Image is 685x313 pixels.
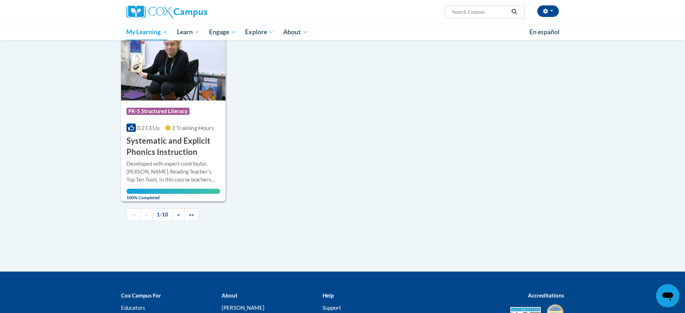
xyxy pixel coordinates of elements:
[121,292,161,299] b: Cox Campus For
[126,5,207,18] img: Cox Campus
[528,292,564,299] b: Accreditations
[279,24,312,40] a: About
[529,28,560,36] span: En español
[145,211,148,218] span: «
[121,27,226,100] img: Course Logo
[189,211,194,218] span: »»
[177,211,180,218] span: »
[126,28,168,36] span: My Learning
[126,189,221,200] span: 100% Completed
[204,24,241,40] a: Engage
[172,24,204,40] a: Learn
[126,160,221,184] div: Developed with expert contributor, [PERSON_NAME], Reading Teacherʹs Top Ten Tools. In this course...
[323,304,341,311] a: Support
[222,292,237,299] b: About
[121,304,145,311] a: Educators
[126,108,190,115] span: PK-5 Structured Literacy
[172,124,214,131] span: 2 Training Hours
[177,28,200,36] span: Learn
[131,211,136,218] span: ««
[283,28,308,36] span: About
[509,8,520,16] button: Search
[126,135,221,158] h3: Systematic and Explicit Phonics Instruction
[525,24,564,40] a: En español
[141,209,152,221] a: Previous
[209,28,236,36] span: Engage
[240,24,279,40] a: Explore
[152,209,173,221] a: 1-10
[122,24,173,40] a: My Learning
[323,292,334,299] b: Help
[173,209,184,221] a: Next
[126,209,141,221] a: Begining
[184,209,199,221] a: End
[121,27,226,201] a: Course LogoPK-5 Structured Literacy0.2 CEUs2 Training Hours Systematic and Explicit Phonics Instr...
[137,124,160,131] span: 0.2 CEUs
[126,5,263,18] a: Cox Campus
[126,189,221,194] div: Your progress
[245,28,274,36] span: Explore
[656,284,679,307] iframe: Button to launch messaging window
[116,24,570,40] div: Main menu
[451,8,509,16] input: Search Courses
[537,5,559,17] button: Account Settings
